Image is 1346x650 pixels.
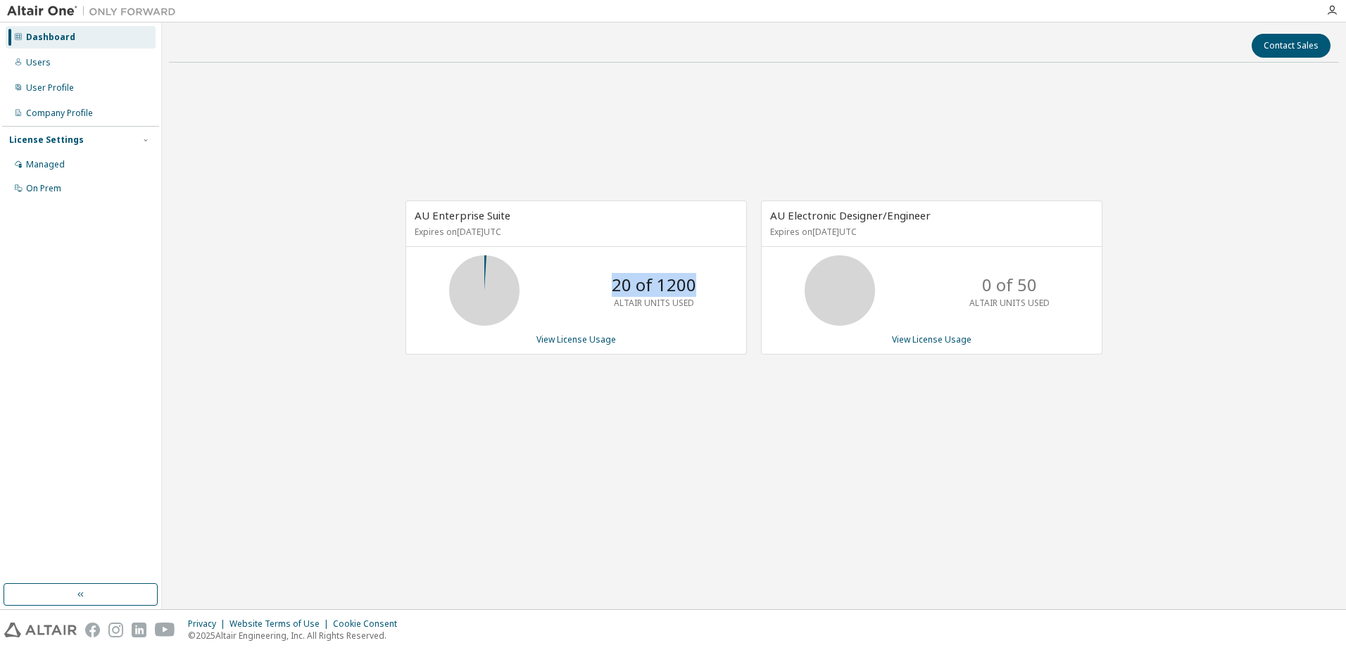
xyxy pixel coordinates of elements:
img: Altair One [7,4,183,18]
div: Users [26,57,51,68]
button: Contact Sales [1252,34,1331,58]
img: youtube.svg [155,623,175,637]
span: AU Electronic Designer/Engineer [770,208,931,222]
span: AU Enterprise Suite [415,208,510,222]
div: Dashboard [26,32,75,43]
p: ALTAIR UNITS USED [614,297,694,309]
div: On Prem [26,183,61,194]
img: facebook.svg [85,623,100,637]
p: Expires on [DATE] UTC [415,226,734,238]
div: Privacy [188,618,229,630]
img: instagram.svg [108,623,123,637]
p: © 2025 Altair Engineering, Inc. All Rights Reserved. [188,630,405,642]
div: Managed [26,159,65,170]
div: Website Terms of Use [229,618,333,630]
div: Company Profile [26,108,93,119]
img: altair_logo.svg [4,623,77,637]
a: View License Usage [892,333,971,345]
p: ALTAIR UNITS USED [969,297,1050,309]
p: 20 of 1200 [612,273,696,297]
div: User Profile [26,82,74,94]
p: 0 of 50 [982,273,1037,297]
p: Expires on [DATE] UTC [770,226,1090,238]
img: linkedin.svg [132,623,146,637]
div: Cookie Consent [333,618,405,630]
div: License Settings [9,134,84,146]
a: View License Usage [536,333,616,345]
